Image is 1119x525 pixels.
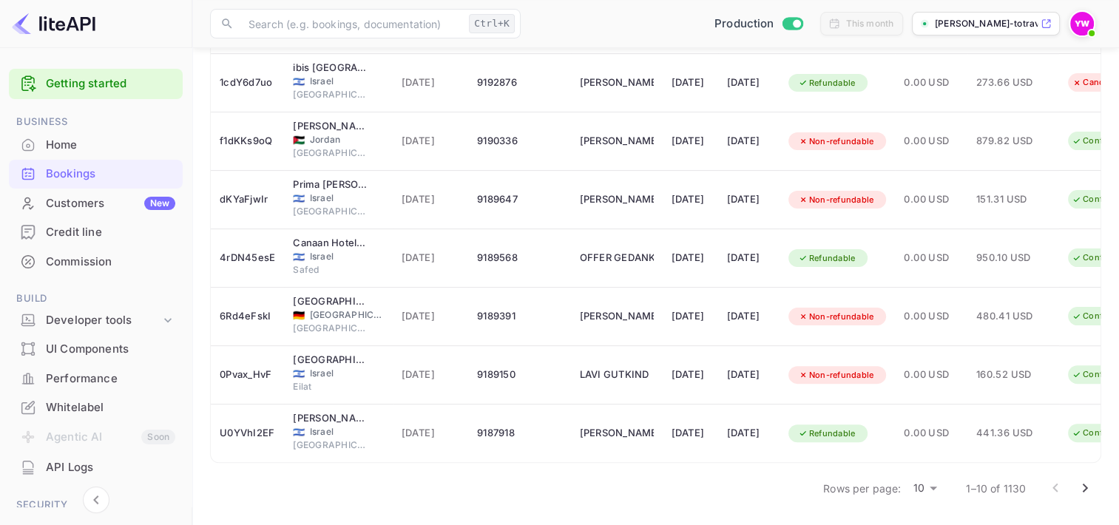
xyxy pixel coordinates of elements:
[293,236,367,251] div: Canaan Hotel - Limited Edition By Fattal
[46,341,175,358] div: UI Components
[46,254,175,271] div: Commission
[904,250,958,266] span: 0.00 USD
[1070,12,1094,35] img: Yahav Winkler
[310,367,384,380] span: Israel
[9,160,183,189] div: Bookings
[402,75,460,91] span: [DATE]
[709,16,808,33] div: Switch to Sandbox mode
[9,365,183,392] a: Performance
[580,71,654,95] div: EYNAT SABACH
[846,17,894,30] div: This month
[904,425,958,441] span: 0.00 USD
[293,119,367,134] div: Hilton Amman
[293,294,367,309] div: Hotel München City Center affiliated by Meliá
[9,497,183,513] span: Security
[293,205,367,218] span: [GEOGRAPHIC_DATA]
[9,248,183,277] div: Commission
[580,246,654,270] div: OFFER GEDANKEN
[310,192,384,205] span: Israel
[788,424,865,443] div: Refundable
[823,481,901,496] p: Rows per page:
[672,421,709,445] div: [DATE]
[46,224,175,241] div: Credit line
[477,246,561,270] div: 9189568
[46,195,175,212] div: Customers
[672,71,709,95] div: [DATE]
[580,363,654,387] div: LAVI GUTKIND
[976,308,1050,325] span: 480.41 USD
[904,308,958,325] span: 0.00 USD
[293,61,367,75] div: ibis Jerusalem city Center - An AccorHotels Brand
[477,421,561,445] div: 9187918
[672,246,709,270] div: [DATE]
[788,191,884,209] div: Non-refundable
[9,189,183,217] a: CustomersNew
[293,177,367,192] div: Prima Vera
[293,146,367,160] span: [GEOGRAPHIC_DATA]
[966,481,1026,496] p: 1–10 of 1130
[9,365,183,393] div: Performance
[580,305,654,328] div: LUCY AYOUB
[9,218,183,245] a: Credit line
[220,129,275,153] div: f1dKKs9oQ
[9,453,183,481] a: API Logs
[83,487,109,513] button: Collapse navigation
[788,308,884,326] div: Non-refundable
[9,393,183,421] a: Whitelabel
[402,250,460,266] span: [DATE]
[310,250,384,263] span: Israel
[402,192,460,208] span: [DATE]
[220,246,275,270] div: 4rDN45esE
[9,131,183,160] div: Home
[9,291,183,307] span: Build
[477,129,561,153] div: 9190336
[9,114,183,130] span: Business
[9,189,183,218] div: CustomersNew
[727,363,771,387] div: [DATE]
[1070,473,1100,503] button: Go to next page
[293,322,367,335] span: [GEOGRAPHIC_DATA]
[220,305,275,328] div: 6Rd4eFskI
[293,263,367,277] span: Safed
[310,425,384,438] span: Israel
[788,249,865,268] div: Refundable
[402,308,460,325] span: [DATE]
[976,133,1050,149] span: 879.82 USD
[293,438,367,452] span: [GEOGRAPHIC_DATA]
[220,363,275,387] div: 0Pvax_HvF
[788,132,884,151] div: Non-refundable
[310,308,384,322] span: [GEOGRAPHIC_DATA]
[293,311,305,320] span: Germany
[240,9,463,38] input: Search (e.g. bookings, documentation)
[46,312,160,329] div: Developer tools
[976,425,1050,441] span: 441.36 USD
[907,478,942,499] div: 10
[293,252,305,262] span: Israel
[727,188,771,211] div: [DATE]
[580,188,654,211] div: TAMAR YOSEF
[293,369,305,379] span: Israel
[580,129,654,153] div: MOHAMED NASSER
[976,250,1050,266] span: 950.10 USD
[293,427,305,437] span: Israel
[293,380,367,393] span: Eilat
[672,129,709,153] div: [DATE]
[788,366,884,385] div: Non-refundable
[477,188,561,211] div: 9189647
[904,75,958,91] span: 0.00 USD
[904,133,958,149] span: 0.00 USD
[976,75,1050,91] span: 273.66 USD
[727,246,771,270] div: [DATE]
[293,411,367,426] div: Alberto by Isrotel Design
[477,71,561,95] div: 9192876
[46,137,175,154] div: Home
[477,305,561,328] div: 9189391
[293,88,367,101] span: [GEOGRAPHIC_DATA]
[9,218,183,247] div: Credit line
[672,188,709,211] div: [DATE]
[310,75,384,88] span: Israel
[293,77,305,87] span: Israel
[9,453,183,482] div: API Logs
[402,133,460,149] span: [DATE]
[402,425,460,441] span: [DATE]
